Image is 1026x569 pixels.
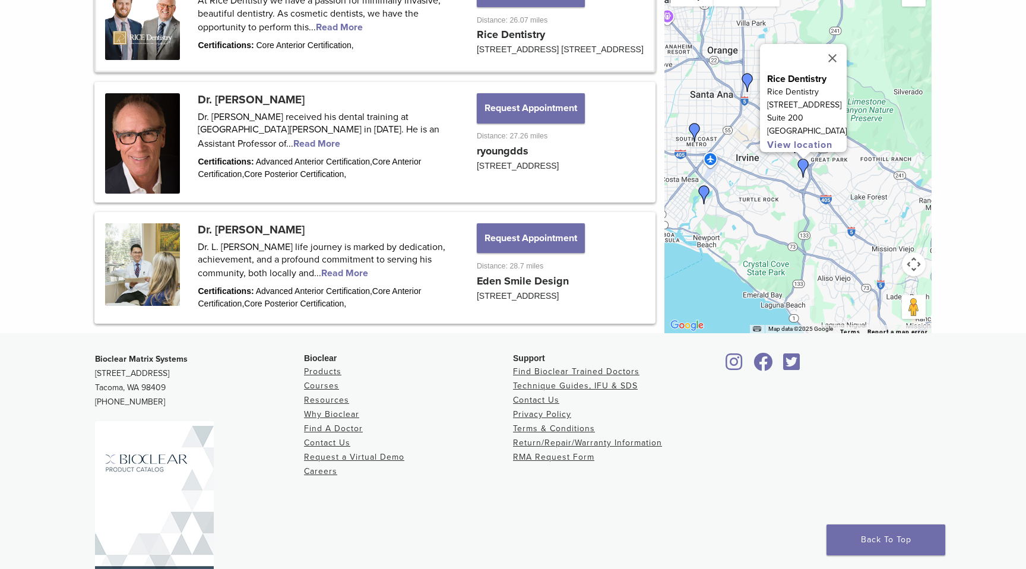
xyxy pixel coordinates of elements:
button: Request Appointment [477,223,585,253]
a: Terms (opens in new tab) [840,328,860,336]
span: Map data ©2025 Google [768,325,833,332]
a: Technique Guides, IFU & SDS [513,381,638,391]
strong: Bioclear Matrix Systems [95,354,188,364]
button: Drag Pegman onto the map to open Street View [902,295,926,319]
button: Close [818,44,847,72]
a: View location [767,139,832,151]
span: Support [513,353,545,363]
div: Dr. Eddie Kao [738,73,757,92]
div: Dr. James Chau [695,185,714,204]
a: Report a map error [867,328,928,335]
a: RMA Request Form [513,452,594,462]
a: Bioclear [749,360,777,372]
a: Back To Top [826,524,945,555]
p: [STREET_ADDRESS] Tacoma, WA 98409 [PHONE_NUMBER] [95,352,304,409]
a: Why Bioclear [304,409,359,419]
a: Request a Virtual Demo [304,452,404,462]
a: Return/Repair/Warranty Information [513,438,662,448]
p: [STREET_ADDRESS] [767,99,847,112]
p: Suite 200 [767,112,847,125]
a: Terms & Conditions [513,423,595,434]
button: Request Appointment [477,93,585,123]
a: Find Bioclear Trained Doctors [513,366,639,377]
img: Google [667,318,707,333]
a: Find A Doctor [304,423,363,434]
p: Rice Dentistry [767,86,847,99]
p: Rice Dentistry [767,72,847,86]
div: Rice Dentistry [794,159,813,178]
a: Careers [304,466,337,476]
a: Contact Us [304,438,350,448]
div: Dr. Randy Fong [685,123,704,142]
a: Bioclear [779,360,804,372]
a: Contact Us [513,395,559,405]
a: Bioclear [722,360,747,372]
span: Bioclear [304,353,337,363]
a: Products [304,366,341,377]
a: Resources [304,395,349,405]
a: Privacy Policy [513,409,571,419]
button: Map camera controls [902,252,926,276]
a: Open this area in Google Maps (opens a new window) [667,318,707,333]
p: [GEOGRAPHIC_DATA] [767,125,847,138]
button: Keyboard shortcuts [753,325,761,333]
a: Courses [304,381,339,391]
